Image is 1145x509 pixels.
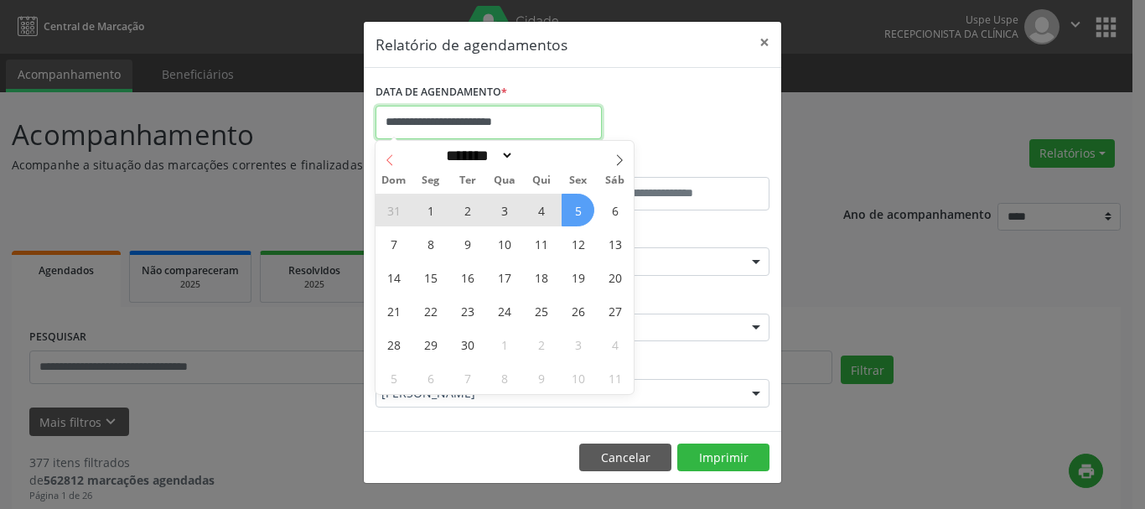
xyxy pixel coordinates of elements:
span: Outubro 4, 2025 [598,328,631,361]
span: Setembro 23, 2025 [451,294,484,327]
span: Setembro 13, 2025 [598,227,631,260]
span: Outubro 11, 2025 [598,361,631,394]
span: Seg [412,175,449,186]
span: Outubro 7, 2025 [451,361,484,394]
h5: Relatório de agendamentos [376,34,567,55]
label: ATÉ [577,151,769,177]
span: Qua [486,175,523,186]
span: Setembro 4, 2025 [525,194,557,226]
span: Setembro 6, 2025 [598,194,631,226]
span: Agosto 31, 2025 [377,194,410,226]
button: Close [748,22,781,63]
label: DATA DE AGENDAMENTO [376,80,507,106]
span: Setembro 3, 2025 [488,194,521,226]
span: Setembro 24, 2025 [488,294,521,327]
span: Setembro 9, 2025 [451,227,484,260]
span: Setembro 22, 2025 [414,294,447,327]
select: Month [440,147,514,164]
span: Setembro 28, 2025 [377,328,410,361]
span: Setembro 7, 2025 [377,227,410,260]
span: Setembro 19, 2025 [562,261,594,293]
span: Setembro 2, 2025 [451,194,484,226]
span: Outubro 1, 2025 [488,328,521,361]
span: Sex [560,175,597,186]
span: Outubro 9, 2025 [525,361,557,394]
button: Imprimir [677,444,769,472]
span: Setembro 14, 2025 [377,261,410,293]
span: Setembro 1, 2025 [414,194,447,226]
span: Setembro 11, 2025 [525,227,557,260]
span: Qui [523,175,560,186]
span: Setembro 21, 2025 [377,294,410,327]
span: Dom [376,175,412,186]
span: Setembro 30, 2025 [451,328,484,361]
span: Setembro 8, 2025 [414,227,447,260]
span: Setembro 16, 2025 [451,261,484,293]
span: Outubro 6, 2025 [414,361,447,394]
button: Cancelar [579,444,671,472]
span: Setembro 25, 2025 [525,294,557,327]
span: Ter [449,175,486,186]
input: Year [514,147,569,164]
span: Setembro 29, 2025 [414,328,447,361]
span: Setembro 18, 2025 [525,261,557,293]
span: Setembro 15, 2025 [414,261,447,293]
span: Setembro 20, 2025 [598,261,631,293]
span: Setembro 17, 2025 [488,261,521,293]
span: Outubro 8, 2025 [488,361,521,394]
span: Setembro 12, 2025 [562,227,594,260]
span: Setembro 5, 2025 [562,194,594,226]
span: Setembro 26, 2025 [562,294,594,327]
span: Outubro 2, 2025 [525,328,557,361]
span: Setembro 27, 2025 [598,294,631,327]
span: Outubro 10, 2025 [562,361,594,394]
span: Outubro 3, 2025 [562,328,594,361]
span: Setembro 10, 2025 [488,227,521,260]
span: Sáb [597,175,634,186]
span: Outubro 5, 2025 [377,361,410,394]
